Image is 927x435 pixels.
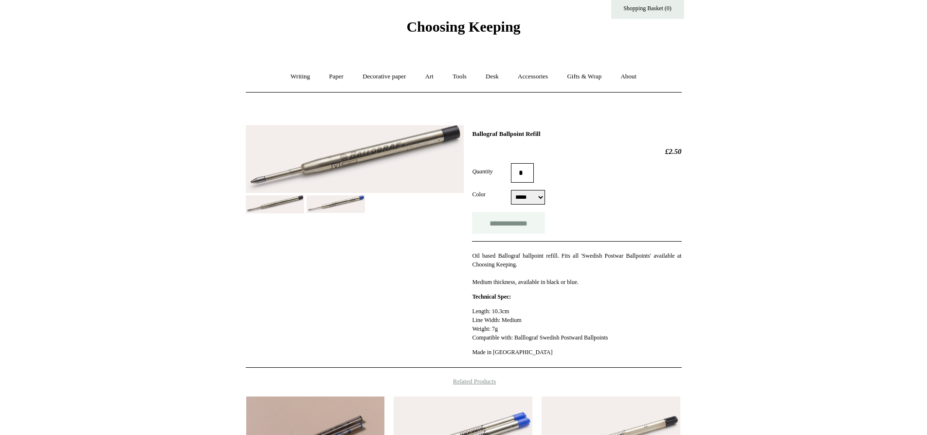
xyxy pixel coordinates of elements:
[612,64,645,90] a: About
[406,26,520,33] a: Choosing Keeping
[246,125,464,193] img: Ballograf Ballpoint Refill
[472,147,681,156] h2: £2.50
[472,348,681,357] p: Made in [GEOGRAPHIC_DATA]
[220,378,707,385] h4: Related Products
[472,190,511,199] label: Color
[477,64,508,90] a: Desk
[417,64,442,90] a: Art
[406,19,520,35] span: Choosing Keeping
[282,64,319,90] a: Writing
[472,251,681,286] p: Oil based Ballograf ballpoint refill. Fits all 'Swedish Postwar Ballpoints' available at Choosing...
[444,64,475,90] a: Tools
[472,293,511,300] strong: Technical Spec:
[320,64,352,90] a: Paper
[558,64,610,90] a: Gifts & Wrap
[472,307,681,342] p: Length: 10.3cm Line Width: Medium Weight: 7g Compatible with: Balllograf Swedish Postward Ballpoints
[307,195,365,213] img: Ballograf Ballpoint Refill
[472,130,681,138] h1: Ballograf Ballpoint Refill
[509,64,557,90] a: Accessories
[472,167,511,176] label: Quantity
[246,195,304,213] img: Ballograf Ballpoint Refill
[354,64,415,90] a: Decorative paper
